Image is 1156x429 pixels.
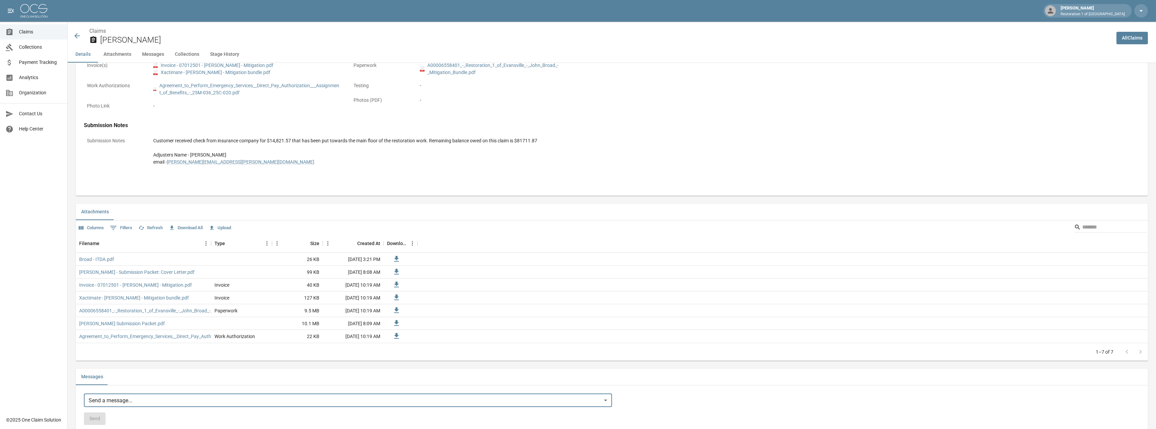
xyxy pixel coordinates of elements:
div: Paperwork [214,307,237,314]
nav: breadcrumb [89,27,1111,35]
button: Show filters [108,222,134,233]
div: [DATE] 10:19 AM [323,291,384,304]
button: Details [68,46,98,63]
p: Testing [350,79,411,92]
button: Menu [262,238,272,248]
a: Broad - ITDA.pdf [79,256,114,263]
div: Filename [76,234,211,253]
a: [PERSON_NAME] Submission Packet.pdf [79,320,165,327]
a: pdfA00006558401_-_Restoration_1_of_Evansville_-_John_Broad_-_Mitigation_Bundle.pdf [420,62,606,76]
button: Attachments [98,46,137,63]
div: Customer received check from insurance company for $14,821.57 that has been put towards the main ... [153,137,606,166]
div: anchor tabs [68,46,1156,63]
h4: Submission Notes [84,122,609,129]
div: [DATE] 8:09 AM [323,317,384,330]
div: 10.1 MB [272,317,323,330]
div: 9.5 MB [272,304,323,317]
button: open drawer [4,4,18,18]
p: Photo Link [84,99,145,113]
div: Type [211,234,272,253]
div: Created At [323,234,384,253]
a: A00006558401_-_Restoration_1_of_Evansville_-_John_Broad_-_Mitigation_Bundle.pdf [79,307,259,314]
button: Upload [207,223,233,233]
span: Help Center [19,125,62,133]
div: Download [387,234,407,253]
div: - [420,97,606,104]
p: Submission Notes [84,134,145,147]
div: Send a message... [84,394,612,407]
div: [DATE] 10:19 AM [323,279,384,291]
img: ocs-logo-white-transparent.png [20,4,47,18]
p: 1–7 of 7 [1096,349,1113,355]
div: Work Authorization [214,333,255,340]
div: [PERSON_NAME] [1058,5,1128,17]
div: Invoice [214,282,229,288]
button: Menu [272,238,282,248]
a: [PERSON_NAME] - Submission Packet: Cover Letter.pdf [79,269,195,276]
h2: [PERSON_NAME] [100,35,1111,45]
button: Download All [167,223,204,233]
a: pdfInvoice - 07012501 - [PERSON_NAME] - Mitigation.pdf [153,62,273,69]
button: Refresh [137,223,164,233]
button: Menu [323,238,333,248]
p: Paperwork [350,59,411,72]
div: © 2025 One Claim Solution [6,416,61,423]
span: Contact Us [19,110,62,117]
span: Collections [19,44,62,51]
div: Type [214,234,225,253]
div: Created At [357,234,380,253]
a: pdfAgreement_to_Perform_Emergency_Services__Direct_Pay_Authorization___Assignment_of_Benefits_-_2... [153,82,339,96]
p: Work Authorizations [84,79,145,92]
div: Invoice [214,294,229,301]
div: - [153,102,339,110]
button: Select columns [77,223,106,233]
div: Search [1074,222,1147,234]
div: 127 KB [272,291,323,304]
div: [DATE] 3:21 PM [323,253,384,266]
div: [DATE] 10:19 AM [323,304,384,317]
div: Size [272,234,323,253]
div: related-list tabs [76,369,1148,385]
div: 22 KB [272,330,323,343]
div: [DATE] 8:08 AM [323,266,384,279]
button: Menu [201,238,211,248]
a: AllClaims [1116,32,1148,44]
span: Claims [19,28,62,35]
a: Xactimate - [PERSON_NAME] - Mitigation bundle.pdf [79,294,189,301]
a: Agreement_to_Perform_Emergency_Services__Direct_Pay_Authorization___Assignment_of_Benefits_-_25M-... [79,333,339,340]
div: 99 KB [272,266,323,279]
button: Messages [137,46,169,63]
button: Attachments [76,204,114,220]
p: Invoice(s) [84,59,145,72]
div: related-list tabs [76,204,1148,220]
div: Filename [79,234,99,253]
div: Size [310,234,319,253]
span: Payment Tracking [19,59,62,66]
a: pdfXactimate - [PERSON_NAME] - Mitigation bundle.pdf [153,69,270,76]
span: Organization [19,89,62,96]
div: 26 KB [272,253,323,266]
span: Analytics [19,74,62,81]
button: Menu [407,238,417,248]
button: Messages [76,369,109,385]
a: [PERSON_NAME][EMAIL_ADDRESS][PERSON_NAME][DOMAIN_NAME] [167,159,314,165]
p: Restoration 1 of [GEOGRAPHIC_DATA] [1061,11,1125,17]
button: Stage History [205,46,245,63]
div: Download [384,234,417,253]
div: [DATE] 10:19 AM [323,330,384,343]
a: Claims [89,28,106,34]
a: Invoice - 07012501 - [PERSON_NAME] - Mitigation.pdf [79,282,192,288]
p: Photos (PDF) [350,94,411,107]
div: 40 KB [272,279,323,291]
button: Collections [169,46,205,63]
div: - [420,82,606,89]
